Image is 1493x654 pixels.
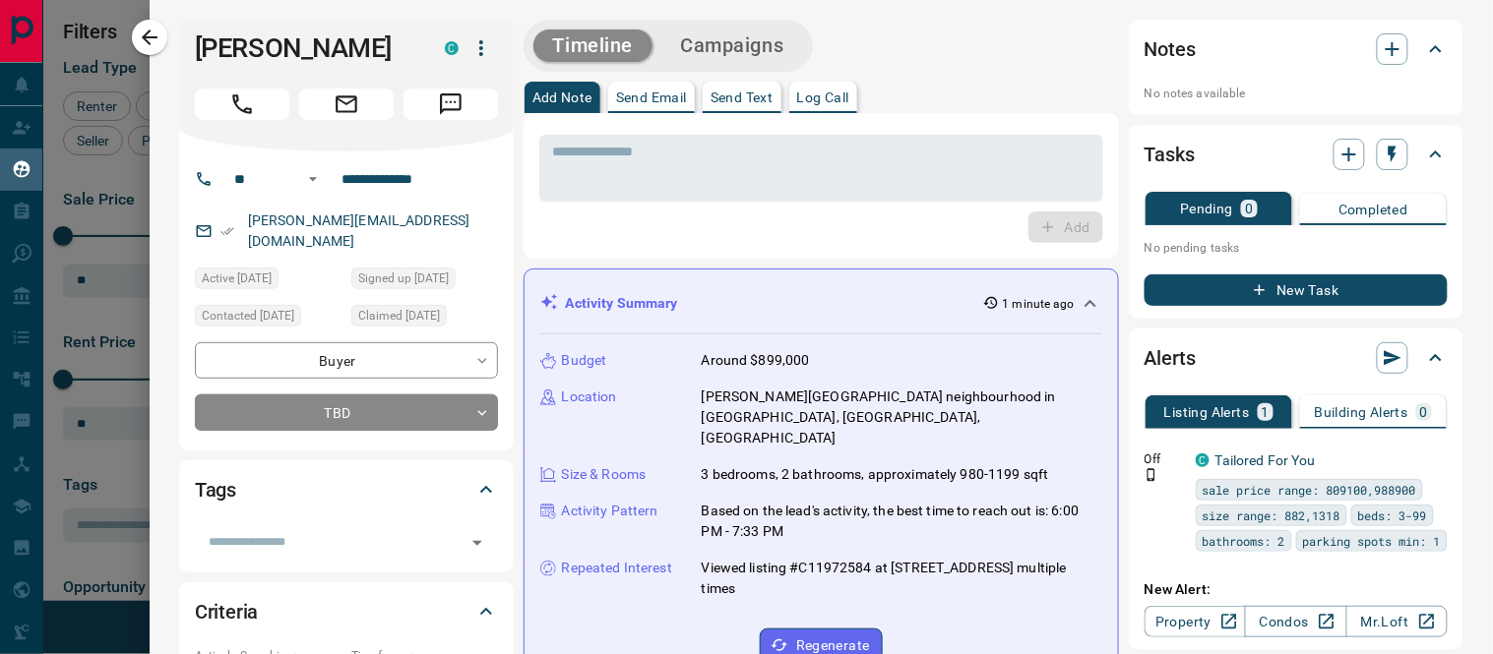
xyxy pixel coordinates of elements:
p: 1 minute ago [1003,295,1075,313]
a: [PERSON_NAME][EMAIL_ADDRESS][DOMAIN_NAME] [248,212,470,249]
h2: Notes [1145,33,1196,65]
span: size range: 882,1318 [1203,505,1340,525]
p: Size & Rooms [562,464,647,485]
span: Message [404,89,498,120]
button: Timeline [533,30,653,62]
svg: Push Notification Only [1145,468,1158,482]
p: Repeated Interest [562,558,672,578]
h2: Tasks [1145,139,1195,170]
p: Activity Summary [566,293,678,314]
div: Alerts [1145,334,1448,382]
p: Budget [562,350,607,371]
p: No pending tasks [1145,233,1448,263]
svg: Email Verified [220,224,234,238]
div: Notes [1145,26,1448,73]
p: Add Note [532,90,592,104]
div: Tasks [1145,131,1448,178]
p: 1 [1262,405,1270,419]
p: Completed [1338,203,1408,216]
span: Active [DATE] [202,268,272,288]
p: Based on the lead's activity, the best time to reach out is: 6:00 PM - 7:33 PM [702,501,1102,542]
span: beds: 3-99 [1358,505,1427,525]
span: parking spots min: 1 [1303,531,1441,551]
p: New Alert: [1145,579,1448,600]
span: Email [299,89,394,120]
h2: Tags [195,474,236,505]
p: 3 bedrooms, 2 bathrooms, approximately 980-1199 sqft [702,464,1049,485]
a: Tailored For You [1215,452,1316,468]
p: Around $899,000 [702,350,810,371]
a: Condos [1245,606,1346,637]
a: Property [1145,606,1246,637]
p: [PERSON_NAME][GEOGRAPHIC_DATA] neighbourhood in [GEOGRAPHIC_DATA], [GEOGRAPHIC_DATA], [GEOGRAPHIC... [702,386,1102,448]
span: bathrooms: 2 [1203,531,1285,551]
p: 0 [1420,405,1428,419]
p: Send Email [616,90,687,104]
p: Listing Alerts [1164,405,1250,419]
div: Sun Oct 12 2025 [195,305,342,332]
span: Contacted [DATE] [202,306,294,326]
h2: Criteria [195,596,259,627]
span: Call [195,89,289,120]
button: Campaigns [660,30,803,62]
p: Log Call [797,90,849,104]
div: Buyer [195,342,498,379]
span: sale price range: 809100,988900 [1203,480,1416,500]
div: TBD [195,394,498,431]
p: Activity Pattern [562,501,658,521]
div: Criteria [195,588,498,635]
p: Location [562,386,617,407]
div: Sun Oct 12 2025 [195,268,342,295]
p: No notes available [1145,85,1448,102]
div: condos.ca [1196,453,1210,467]
p: Off [1145,450,1184,468]
div: Sun Oct 12 2025 [351,305,498,332]
div: Tags [195,466,498,513]
button: New Task [1145,274,1448,306]
a: Mr.Loft [1346,606,1448,637]
p: Pending [1180,202,1233,215]
p: Viewed listing #C11972584 at [STREET_ADDRESS] multiple times [702,558,1102,599]
div: Activity Summary1 minute ago [540,285,1102,322]
span: Signed up [DATE] [358,268,449,288]
button: Open [301,167,325,191]
h2: Alerts [1145,342,1196,374]
p: Building Alerts [1315,405,1408,419]
button: Open [464,529,491,557]
p: Send Text [711,90,774,104]
h1: [PERSON_NAME] [195,32,415,64]
span: Claimed [DATE] [358,306,440,326]
p: 0 [1245,202,1253,215]
div: Sun Oct 12 2025 [351,268,498,295]
div: condos.ca [445,41,459,55]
